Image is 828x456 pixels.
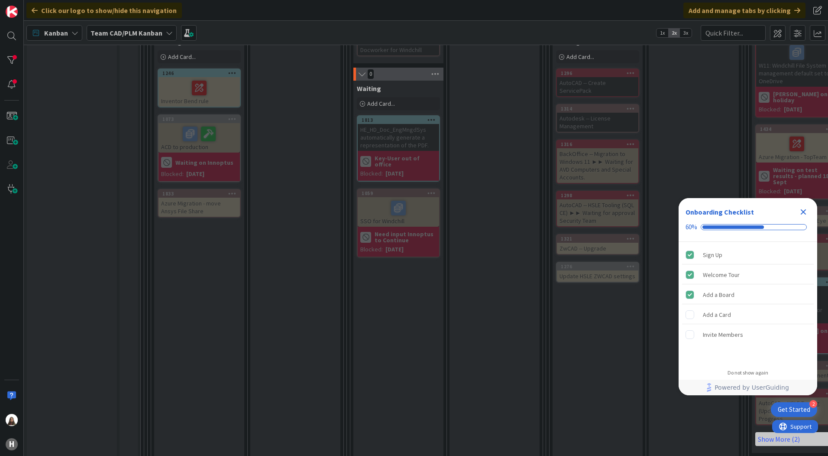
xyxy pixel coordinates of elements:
[385,169,404,178] div: [DATE]
[360,245,383,254] div: Blocked:
[362,190,439,196] div: 1059
[358,189,439,227] div: 1059SSO for Windchill
[557,192,638,226] div: 1298AutoCAD -- HSLE Tooling (SQL CE) ►► Waiting for approval Security Team
[784,105,802,114] div: [DATE]
[728,369,768,376] div: Do not show again
[557,235,638,254] div: 1321ZwCAD -- Upgrade
[759,187,781,196] div: Blocked:
[686,207,754,217] div: Onboarding Checklist
[680,29,692,37] span: 3x
[362,117,439,123] div: 1813
[561,192,638,199] div: 1298
[360,169,383,178] div: Blocked:
[561,70,638,76] div: 1296
[561,106,638,112] div: 1314
[682,265,814,284] div: Welcome Tour is complete.
[186,169,204,179] div: [DATE]
[557,243,638,254] div: ZwCAD -- Upgrade
[367,69,374,79] span: 0
[715,382,789,393] span: Powered by UserGuiding
[561,236,638,242] div: 1321
[701,25,766,41] input: Quick Filter...
[679,242,817,364] div: Checklist items
[168,53,196,61] span: Add Card...
[375,231,437,243] b: Need input Innoptus to Continue
[557,235,638,243] div: 1321
[385,245,404,254] div: [DATE]
[6,414,18,426] img: KM
[557,69,638,96] div: 1296AutoCAD -- Create ServicePack
[557,140,638,183] div: 1316BackOffice -- Migration to Windows 11 ►► Waiting for AVD Computers and Special Accounts.
[557,192,638,199] div: 1298
[158,115,240,123] div: 1073
[778,405,810,414] div: Get Started
[375,155,437,167] b: Key-User out of office
[679,198,817,395] div: Checklist Container
[18,1,39,12] span: Support
[162,191,240,197] div: 1833
[367,100,395,107] span: Add Card...
[358,116,439,124] div: 1813
[358,116,439,151] div: 1813HE_HD_Doc_EngMngdSys automatically generate a representation of the PDF.
[557,113,638,132] div: Autodesk -- License Management
[557,270,638,282] div: Update HSLE ZWCAD settings
[161,169,184,179] div: Blocked:
[6,6,18,18] img: Visit kanbanzone.com
[682,285,814,304] div: Add a Board is complete.
[679,380,817,395] div: Footer
[358,44,439,55] div: Docworker for Windchill
[91,29,162,37] b: Team CAD/PLM Kanban
[158,69,240,77] div: 1246
[158,69,240,107] div: 1246Inventor Bend rule
[771,402,817,417] div: Open Get Started checklist, remaining modules: 2
[358,124,439,151] div: HE_HD_Doc_EngMngdSys automatically generate a representation of the PDF.
[703,329,743,340] div: Invite Members
[703,250,722,260] div: Sign Up
[162,70,240,76] div: 1246
[703,270,740,280] div: Welcome Tour
[657,29,668,37] span: 1x
[158,190,240,217] div: 1833Azure Migration - move Ansys File Share
[686,223,697,231] div: 60%
[686,223,810,231] div: Checklist progress: 60%
[557,148,638,183] div: BackOffice -- Migration to Windows 11 ►► Waiting for AVD Computers and Special Accounts.
[557,105,638,113] div: 1314
[158,123,240,153] div: ACD to production
[158,198,240,217] div: Azure Migration - move Ansys File Share
[357,84,381,93] span: Waiting
[703,290,734,300] div: Add a Board
[358,189,439,197] div: 1059
[175,160,233,166] b: Waiting on Innoptus
[6,438,18,450] div: H
[158,115,240,153] div: 1073ACD to production
[557,140,638,148] div: 1316
[809,400,817,408] div: 2
[796,205,810,219] div: Close Checklist
[682,245,814,264] div: Sign Up is complete.
[158,77,240,107] div: Inventor Bend rule
[683,380,813,395] a: Powered by UserGuiding
[682,325,814,344] div: Invite Members is incomplete.
[784,187,802,196] div: [DATE]
[557,105,638,132] div: 1314Autodesk -- License Management
[557,263,638,270] div: 1276
[358,197,439,227] div: SSO for Windchill
[759,105,781,114] div: Blocked:
[561,141,638,147] div: 1316
[683,3,805,18] div: Add and manage tabs by clicking
[44,28,68,38] span: Kanban
[668,29,680,37] span: 2x
[703,309,731,320] div: Add a Card
[557,69,638,77] div: 1296
[566,53,594,61] span: Add Card...
[682,305,814,324] div: Add a Card is incomplete.
[158,190,240,198] div: 1833
[557,77,638,96] div: AutoCAD -- Create ServicePack
[26,3,182,18] div: Click our logo to show/hide this navigation
[557,263,638,282] div: 1276Update HSLE ZWCAD settings
[358,36,439,55] div: Docworker for Windchill
[561,264,638,270] div: 1276
[162,116,240,122] div: 1073
[557,199,638,226] div: AutoCAD -- HSLE Tooling (SQL CE) ►► Waiting for approval Security Team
